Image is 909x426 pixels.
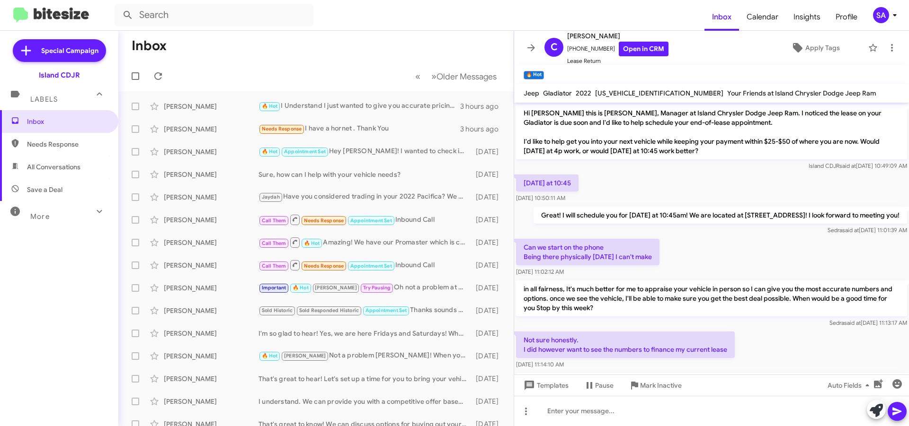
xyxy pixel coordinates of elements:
[262,126,302,132] span: Needs Response
[258,236,471,248] div: Amazing! We have our Promaster which is comparable to the Ford Transit! When are you able to stop...
[262,263,286,269] span: Call Them
[258,191,471,202] div: Have you considered trading in your 2022 Pacifica? We did just get in the all new 2026 models!
[471,192,506,202] div: [DATE]
[262,307,293,313] span: Sold Historic
[262,217,286,224] span: Call Them
[284,353,326,359] span: [PERSON_NAME]
[258,214,471,226] div: Inbound Call
[164,124,258,134] div: [PERSON_NAME]
[164,351,258,361] div: [PERSON_NAME]
[516,174,579,191] p: [DATE] at 10:45
[30,212,50,221] span: More
[262,103,278,109] span: 🔥 Hot
[576,377,621,394] button: Pause
[258,146,471,157] div: Hey [PERSON_NAME]! I wanted to check in and see if you were still in the market for a new vehicle...
[27,139,107,149] span: Needs Response
[350,263,392,269] span: Appointment Set
[262,194,280,200] span: Jaydah
[363,285,391,291] span: Try Pausing
[516,194,565,201] span: [DATE] 10:50:11 AM
[842,226,859,234] span: said at
[576,89,591,97] span: 2022
[262,148,278,155] span: 🔥 Hot
[30,95,58,104] span: Labels
[431,70,437,82] span: »
[551,40,558,55] span: C
[426,67,502,86] button: Next
[258,397,471,406] div: I understand. We can provide you with a competitive offer based on your vehicle's condition and m...
[262,240,286,246] span: Call Them
[258,374,471,383] div: That's great to hear! Let's set up a time for you to bring your vehicle in. When are you available?
[567,56,668,66] span: Lease Return
[516,373,907,400] p: I Understand I just wanted to give you accurate pricing not Estimates! and that will mostly depen...
[516,268,564,275] span: [DATE] 11:02:12 AM
[865,7,899,23] button: SA
[164,215,258,225] div: [PERSON_NAME]
[262,353,278,359] span: 🔥 Hot
[164,238,258,247] div: [PERSON_NAME]
[471,283,506,293] div: [DATE]
[164,283,258,293] div: [PERSON_NAME]
[27,185,62,194] span: Save a Deal
[460,124,506,134] div: 3 hours ago
[516,331,735,358] p: Not sure honestly. I did however want to see the numbers to finance my current lease
[786,3,828,31] a: Insights
[415,70,420,82] span: «
[619,42,668,56] a: Open in CRM
[471,261,506,270] div: [DATE]
[164,170,258,179] div: [PERSON_NAME]
[365,307,407,313] span: Appointment Set
[739,3,786,31] a: Calendar
[829,319,907,326] span: Sedra [DATE] 11:13:17 AM
[471,374,506,383] div: [DATE]
[350,217,392,224] span: Appointment Set
[39,70,80,80] div: Island CDJR
[410,67,502,86] nav: Page navigation example
[115,4,313,26] input: Search
[844,319,861,326] span: said at
[522,377,569,394] span: Templates
[410,67,426,86] button: Previous
[805,39,840,56] span: Apply Tags
[820,377,881,394] button: Auto Fields
[516,239,659,265] p: Can we start on the phone Being there physically [DATE] I can't make
[543,89,572,97] span: Gladiator
[293,285,309,291] span: 🔥 Hot
[258,170,471,179] div: Sure, how can I help with your vehicle needs?
[27,162,80,172] span: All Conversations
[516,104,907,159] p: Hi [PERSON_NAME] this is [PERSON_NAME], Manager at Island Chrysler Dodge Jeep Ram. I noticed the ...
[828,3,865,31] a: Profile
[595,89,723,97] span: [US_VEHICLE_IDENTIFICATION_NUMBER]
[258,123,460,134] div: I have a hornet . Thank You
[304,263,344,269] span: Needs Response
[164,192,258,202] div: [PERSON_NAME]
[704,3,739,31] a: Inbox
[471,238,506,247] div: [DATE]
[595,377,614,394] span: Pause
[873,7,889,23] div: SA
[567,30,668,42] span: [PERSON_NAME]
[534,207,907,224] p: Great! I will schedule you for [DATE] at 10:45am! We are located at [STREET_ADDRESS]! I look forw...
[284,148,326,155] span: Appointment Set
[514,377,576,394] button: Templates
[640,377,682,394] span: Mark Inactive
[258,329,471,338] div: I'm so glad to hear! Yes, we are here Fridays and Saturdays! When would be best for you?
[164,147,258,156] div: [PERSON_NAME]
[524,89,539,97] span: Jeep
[524,71,544,79] small: 🔥 Hot
[839,162,856,169] span: said at
[621,377,689,394] button: Mark Inactive
[516,361,564,368] span: [DATE] 11:14:10 AM
[27,117,107,126] span: Inbox
[258,305,471,316] div: Thanks sounds good! See you then
[304,217,344,224] span: Needs Response
[567,42,668,56] span: [PHONE_NUMBER]
[258,259,471,271] div: Inbound Call
[304,240,320,246] span: 🔥 Hot
[471,215,506,225] div: [DATE]
[471,306,506,315] div: [DATE]
[437,71,497,82] span: Older Messages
